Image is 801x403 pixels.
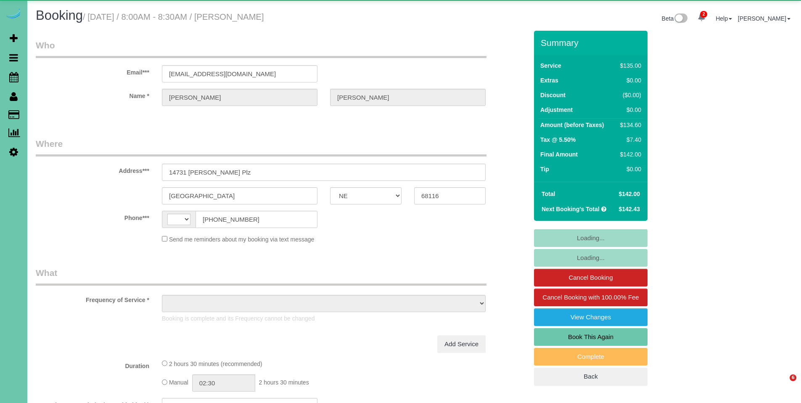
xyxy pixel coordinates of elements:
label: Tip [540,165,549,173]
span: $142.00 [619,191,640,197]
a: View Changes [534,308,648,326]
a: Book This Again [534,328,648,346]
label: Tax @ 5.50% [540,135,576,144]
a: Cancel Booking [534,269,648,286]
img: Automaid Logo [5,8,22,20]
label: Name * [29,89,156,100]
div: $142.00 [617,150,641,159]
h3: Summary [541,38,643,48]
legend: Who [36,39,486,58]
label: Adjustment [540,106,573,114]
label: Service [540,61,561,70]
div: $7.40 [617,135,641,144]
a: Back [534,368,648,385]
strong: Total [542,191,555,197]
a: 2 [693,8,710,27]
span: 2 hours 30 minutes [259,379,309,386]
strong: Next Booking's Total [542,206,600,212]
span: 6 [790,374,796,381]
span: Cancel Booking with 100.00% Fee [542,294,639,301]
div: $0.00 [617,165,641,173]
p: Booking is complete and its Frequency cannot be changed [162,314,486,323]
span: 2 hours 30 minutes (recommended) [169,361,262,367]
div: $0.00 [617,76,641,85]
span: 2 [700,11,707,18]
a: Beta [662,15,688,22]
span: Manual [169,379,188,386]
div: $0.00 [617,106,641,114]
iframe: Intercom live chat [772,374,793,395]
label: Discount [540,91,566,99]
label: Duration [29,359,156,370]
label: Amount (before Taxes) [540,121,604,129]
a: Cancel Booking with 100.00% Fee [534,289,648,306]
a: [PERSON_NAME] [738,15,790,22]
label: Extras [540,76,558,85]
div: ($0.00) [617,91,641,99]
small: / [DATE] / 8:00AM - 8:30AM / [PERSON_NAME] [83,12,264,21]
span: Booking [36,8,83,23]
a: Add Service [437,335,486,353]
a: Help [716,15,732,22]
span: $142.43 [619,206,640,212]
label: Final Amount [540,150,578,159]
div: $135.00 [617,61,641,70]
div: $134.60 [617,121,641,129]
legend: What [36,267,486,286]
label: Frequency of Service * [29,293,156,304]
img: New interface [674,13,687,24]
span: Send me reminders about my booking via text message [169,236,315,243]
legend: Where [36,138,486,156]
